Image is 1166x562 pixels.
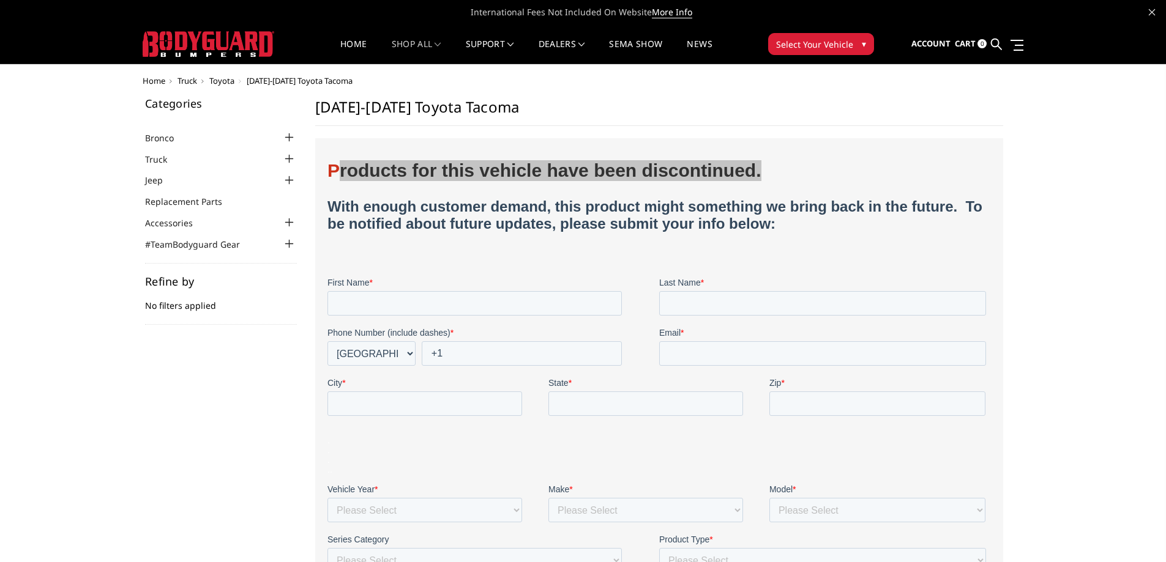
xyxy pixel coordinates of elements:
[911,28,951,61] a: Account
[145,153,182,166] a: Truck
[2,314,5,324] span: .
[392,40,441,64] a: shop all
[332,384,382,394] span: Product Type
[145,174,178,187] a: Jeep
[145,276,297,287] h5: Refine by
[145,98,297,109] h5: Categories
[145,195,237,208] a: Replacement Parts
[145,216,208,229] a: Accessories
[776,38,853,51] span: Select Your Vehicle
[652,6,692,18] a: More Info
[221,227,241,237] span: State
[143,31,274,57] img: BODYGUARD BUMPERS
[143,75,165,86] a: Home
[209,75,234,86] a: Toyota
[247,75,353,86] span: [DATE]-[DATE] Toyota Tacoma
[315,98,1003,126] h1: [DATE]-[DATE] Toyota Tacoma
[442,227,454,237] span: Zip
[442,334,465,344] span: Model
[911,38,951,49] span: Account
[466,40,514,64] a: Support
[768,33,874,55] button: Select Your Vehicle
[145,131,189,144] a: Bronco
[145,238,255,251] a: #TeamBodyguard Gear
[332,177,353,187] span: Email
[145,276,297,325] div: No filters applied
[539,40,585,64] a: Dealers
[178,75,197,86] a: Truck
[955,38,976,49] span: Cart
[977,39,987,48] span: 0
[955,28,987,61] a: Cart 0
[340,40,367,64] a: Home
[862,37,866,50] span: ▾
[687,40,712,64] a: News
[221,334,242,344] span: Make
[609,40,662,64] a: SEMA Show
